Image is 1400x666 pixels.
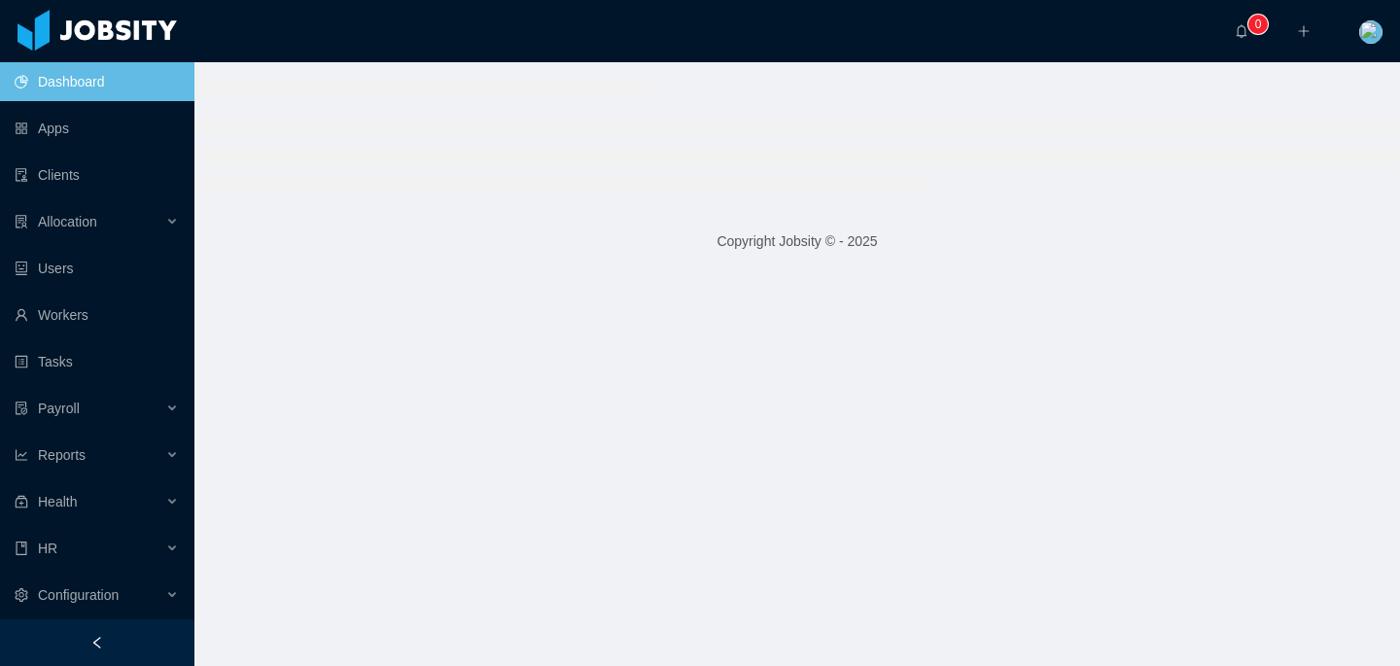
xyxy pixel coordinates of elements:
[15,402,28,415] i: icon: file-protect
[38,401,80,416] span: Payroll
[38,214,97,229] span: Allocation
[1359,20,1382,44] img: a9a601c0-0538-11e8-8828-95ecc3ba7fc5_5d0a90fa7584a.jpeg
[38,494,77,509] span: Health
[38,587,119,603] span: Configuration
[1235,24,1248,38] i: icon: bell
[38,447,86,463] span: Reports
[1248,15,1268,34] sup: 0
[15,588,28,602] i: icon: setting
[15,62,179,101] a: icon: pie-chartDashboard
[15,156,179,194] a: icon: auditClients
[15,495,28,508] i: icon: medicine-box
[15,342,179,381] a: icon: profileTasks
[1297,24,1311,38] i: icon: plus
[194,208,1400,275] footer: Copyright Jobsity © - 2025
[15,296,179,334] a: icon: userWorkers
[38,541,57,556] span: HR
[15,215,28,228] i: icon: solution
[15,109,179,148] a: icon: appstoreApps
[15,448,28,462] i: icon: line-chart
[15,249,179,288] a: icon: robotUsers
[15,542,28,555] i: icon: book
